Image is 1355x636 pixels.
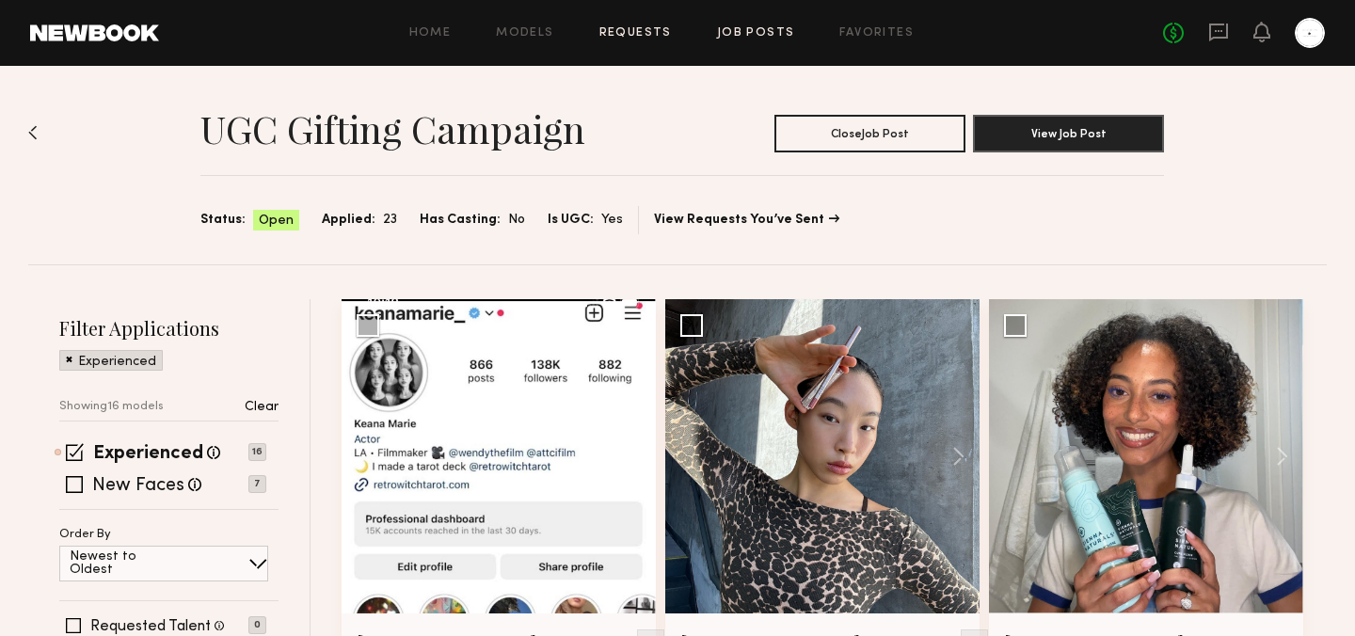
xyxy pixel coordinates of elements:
a: View Requests You’ve Sent [654,214,839,227]
img: Back to previous page [28,125,38,140]
a: Job Posts [717,27,795,40]
h1: UGC Gifting Campaign [200,105,585,152]
label: Requested Talent [90,619,211,634]
span: Yes [601,210,623,231]
p: 16 [248,443,266,461]
a: Models [496,27,553,40]
a: Requests [599,27,672,40]
span: Status: [200,210,246,231]
p: 0 [248,616,266,634]
span: No [508,210,525,231]
p: 7 [248,475,266,493]
span: Applied: [322,210,375,231]
label: New Faces [92,477,184,496]
p: Newest to Oldest [70,550,182,577]
button: CloseJob Post [774,115,965,152]
a: Favorites [839,27,914,40]
a: Home [409,27,452,40]
p: Experienced [78,356,156,369]
h2: Filter Applications [59,315,279,341]
p: Clear [245,401,279,414]
span: Open [259,212,294,231]
p: Order By [59,529,111,541]
span: 23 [383,210,397,231]
p: Showing 16 models [59,401,164,413]
span: Is UGC: [548,210,594,231]
button: View Job Post [973,115,1164,152]
label: Experienced [93,445,203,464]
span: Has Casting: [420,210,501,231]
